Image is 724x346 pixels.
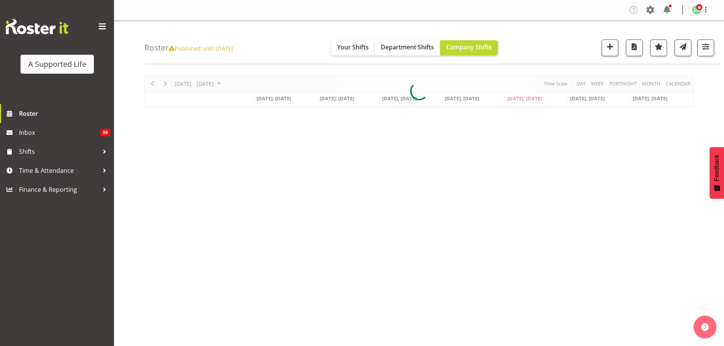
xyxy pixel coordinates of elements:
[19,165,99,176] span: Time & Attendance
[697,39,714,56] button: Filter Shifts
[169,44,233,52] span: Published until [DATE]
[6,19,68,34] img: Rosterit website logo
[337,43,369,51] span: Your Shifts
[446,43,492,51] span: Company Shifts
[28,58,86,70] div: A Supported Life
[100,129,110,136] span: 98
[713,155,720,181] span: Feedback
[440,40,498,55] button: Company Shifts
[701,323,709,331] img: help-xxl-2.png
[19,184,99,195] span: Finance & Reporting
[650,39,667,56] button: Highlight an important date within the roster.
[144,43,233,52] h4: Roster
[692,5,701,14] img: claudia-ainscow5815.jpg
[19,146,99,157] span: Shifts
[381,43,434,51] span: Department Shifts
[19,127,100,138] span: Inbox
[710,147,724,199] button: Feedback - Show survey
[331,40,375,55] button: Your Shifts
[19,108,110,119] span: Roster
[675,39,691,56] button: Send a list of all shifts for the selected filtered period to all rostered employees.
[375,40,440,55] button: Department Shifts
[626,39,643,56] button: Download a PDF of the roster according to the set date range.
[602,39,618,56] button: Add a new shift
